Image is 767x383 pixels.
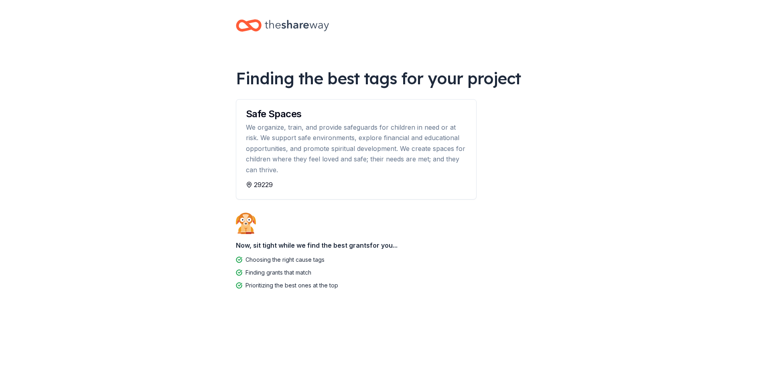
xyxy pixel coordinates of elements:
div: Now, sit tight while we find the best grants for you... [236,237,531,253]
div: Prioritizing the best ones at the top [246,281,338,290]
div: Choosing the right cause tags [246,255,325,265]
div: We organize, train, and provide safeguards for children in need or at risk. We support safe envir... [246,122,467,175]
div: 29229 [246,180,467,189]
div: Safe Spaces [246,109,467,119]
div: Finding the best tags for your project [236,67,531,90]
div: Finding grants that match [246,268,311,277]
img: Dog waiting patiently [236,212,256,234]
